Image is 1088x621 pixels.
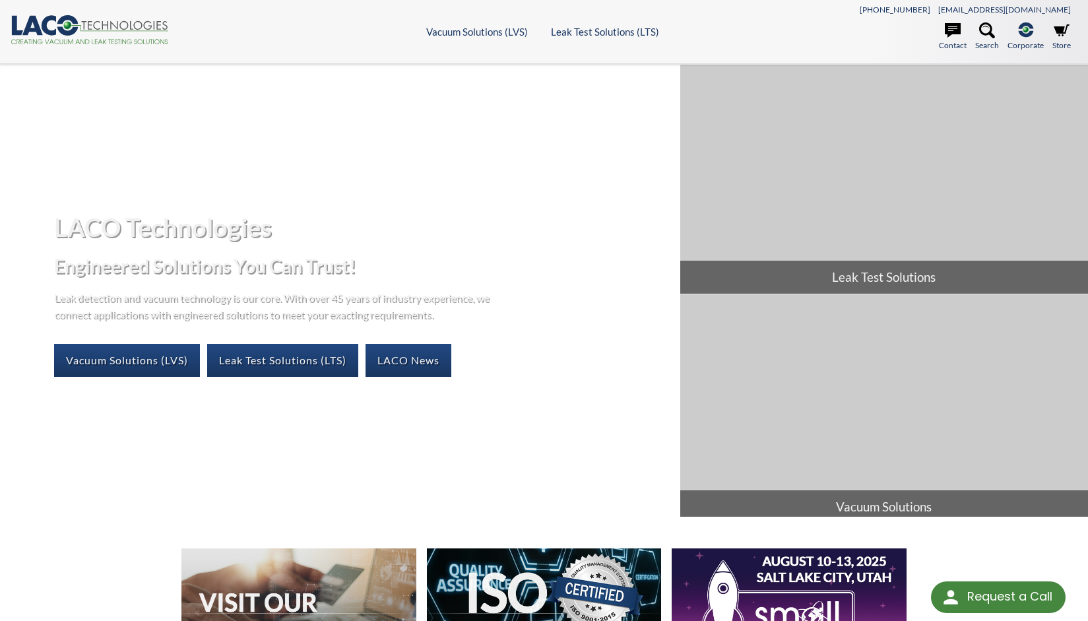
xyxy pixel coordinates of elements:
img: round button [940,587,961,608]
span: Corporate [1008,39,1044,51]
a: [EMAIL_ADDRESS][DOMAIN_NAME] [938,5,1071,15]
a: Vacuum Solutions (LVS) [426,26,528,38]
a: Vacuum Solutions (LVS) [54,344,200,377]
a: LACO News [366,344,451,377]
a: Vacuum Solutions [680,294,1088,523]
a: Leak Test Solutions [680,65,1088,294]
div: Request a Call [967,581,1052,612]
a: Contact [939,22,967,51]
a: Search [975,22,999,51]
a: Leak Test Solutions (LTS) [207,344,358,377]
span: Leak Test Solutions [680,261,1088,294]
span: Vacuum Solutions [680,490,1088,523]
a: Store [1052,22,1071,51]
h2: Engineered Solutions You Can Trust! [54,254,669,278]
div: Request a Call [931,581,1066,613]
a: Leak Test Solutions (LTS) [551,26,659,38]
a: [PHONE_NUMBER] [860,5,930,15]
h1: LACO Technologies [54,211,669,244]
p: Leak detection and vacuum technology is our core. With over 45 years of industry experience, we c... [54,289,496,323]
